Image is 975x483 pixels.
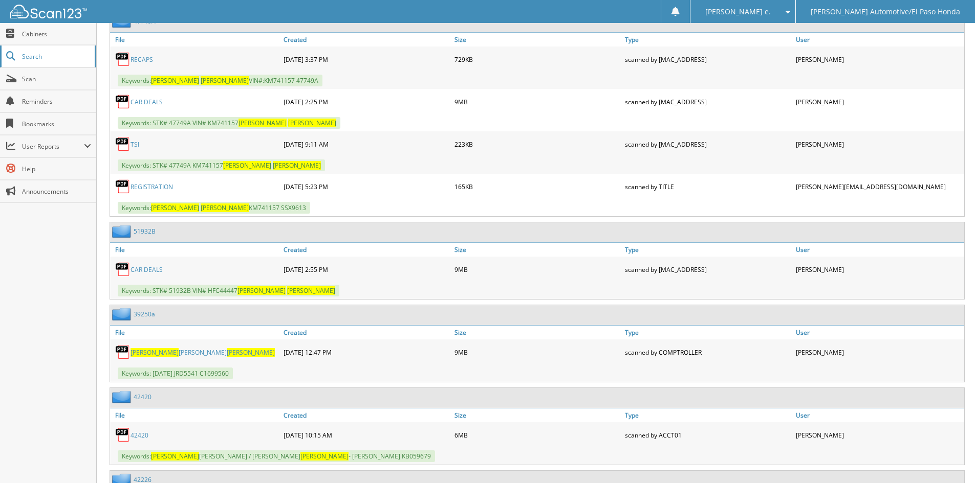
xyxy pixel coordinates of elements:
span: Announcements [22,187,91,196]
div: scanned by COMPTROLLER [622,342,793,362]
span: [PERSON_NAME] [201,203,249,212]
img: scan123-logo-white.svg [10,5,87,18]
div: [DATE] 12:47 PM [281,342,452,362]
div: [PERSON_NAME] [793,91,964,112]
img: folder2.png [112,308,134,320]
a: 42420 [134,393,151,401]
a: Type [622,33,793,47]
a: CAR DEALS [131,265,163,274]
span: Keywords: STK# 47749A KM741157 [118,159,325,171]
a: Created [281,33,452,47]
div: 165KB [452,176,623,197]
span: Keywords: STK# 51932B VIN# HFC44447 [118,285,339,296]
span: [PERSON_NAME] [227,348,275,357]
img: PDF.png [115,427,131,443]
img: PDF.png [115,52,131,67]
span: [PERSON_NAME] [131,348,179,357]
span: [PERSON_NAME] [239,119,287,127]
a: 42420 [131,431,148,440]
a: File [110,33,281,47]
div: [DATE] 3:37 PM [281,49,452,70]
a: Type [622,326,793,339]
img: folder2.png [112,225,134,238]
div: [DATE] 9:11 AM [281,134,452,154]
div: 729KB [452,49,623,70]
a: File [110,243,281,257]
img: PDF.png [115,94,131,109]
a: File [110,408,281,422]
img: folder2.png [112,390,134,403]
div: 9MB [452,342,623,362]
div: 9MB [452,259,623,280]
span: Help [22,165,91,173]
span: Keywords: STK# 47749A VIN# KM741157 [118,117,340,129]
div: 9MB [452,91,623,112]
a: REGISTRATION [131,182,173,191]
img: PDF.png [115,344,131,360]
a: Size [452,243,623,257]
a: Type [622,408,793,422]
span: Cabinets [22,30,91,38]
div: [PERSON_NAME] [793,342,964,362]
span: Reminders [22,97,91,106]
div: [DATE] 2:55 PM [281,259,452,280]
div: scanned by [MAC_ADDRESS] [622,91,793,112]
a: CAR DEALS [131,98,163,106]
span: [PERSON_NAME] [201,76,249,85]
span: Keywords: [PERSON_NAME] / [PERSON_NAME] - [PERSON_NAME] KB059679 [118,450,435,462]
iframe: Chat Widget [924,434,975,483]
a: User [793,326,964,339]
div: [PERSON_NAME] [793,425,964,445]
span: [PERSON_NAME] [237,286,286,295]
div: [PERSON_NAME] [793,259,964,280]
div: 6MB [452,425,623,445]
div: [PERSON_NAME] [793,49,964,70]
span: [PERSON_NAME] [151,76,199,85]
a: User [793,243,964,257]
a: Created [281,243,452,257]
div: [DATE] 5:23 PM [281,176,452,197]
span: Bookmarks [22,120,91,128]
div: scanned by ACCT01 [622,425,793,445]
div: [PERSON_NAME] [EMAIL_ADDRESS][DOMAIN_NAME] [793,176,964,197]
span: [PERSON_NAME] [288,119,336,127]
span: Keywords: VIN#:KM741157 47749A [118,75,322,86]
span: Keywords: KM741157 SSX9613 [118,202,310,214]
div: scanned by [MAC_ADDRESS] [622,259,793,280]
span: [PERSON_NAME] [300,452,349,461]
a: Size [452,326,623,339]
span: Keywords: [DATE] JRD5541 C1699560 [118,367,233,379]
span: [PERSON_NAME] Automotive/El Paso Honda [811,9,960,15]
a: User [793,408,964,422]
a: TSI [131,140,139,149]
a: Type [622,243,793,257]
a: Size [452,408,623,422]
a: Created [281,408,452,422]
span: Scan [22,75,91,83]
span: User Reports [22,142,84,151]
a: 51932B [134,227,156,236]
a: 39250a [134,310,155,318]
img: PDF.png [115,262,131,277]
div: scanned by [MAC_ADDRESS] [622,49,793,70]
span: Search [22,52,90,61]
a: File [110,326,281,339]
a: Size [452,33,623,47]
div: scanned by [MAC_ADDRESS] [622,134,793,154]
div: [DATE] 10:15 AM [281,425,452,445]
div: 223KB [452,134,623,154]
span: [PERSON_NAME] [273,161,321,170]
div: scanned by TITLE [622,176,793,197]
img: PDF.png [115,179,131,194]
div: [DATE] 2:25 PM [281,91,452,112]
img: PDF.png [115,136,131,152]
span: [PERSON_NAME] [287,286,335,295]
span: [PERSON_NAME] [223,161,271,170]
span: [PERSON_NAME] [151,452,199,461]
a: RECAPS [131,55,153,64]
span: [PERSON_NAME] [151,203,199,212]
a: User [793,33,964,47]
div: [PERSON_NAME] [793,134,964,154]
a: Created [281,326,452,339]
